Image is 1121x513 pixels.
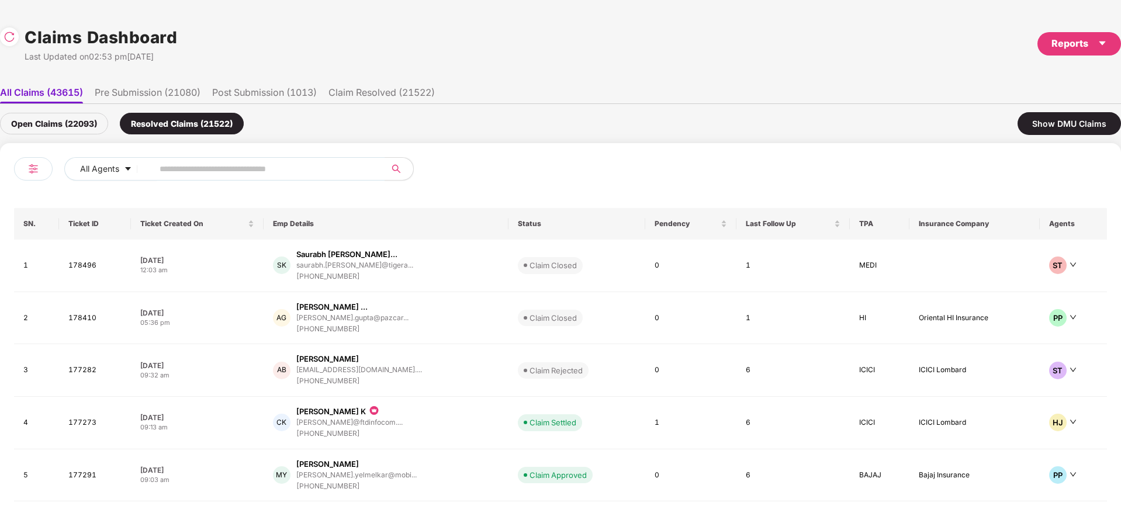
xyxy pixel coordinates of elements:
div: Resolved Claims (21522) [120,113,244,134]
div: [PHONE_NUMBER] [296,428,403,439]
div: [PHONE_NUMBER] [296,376,422,387]
th: Agents [1040,208,1107,240]
td: 0 [645,240,736,292]
th: Ticket Created On [131,208,263,240]
h1: Claims Dashboard [25,25,177,50]
div: HJ [1049,414,1067,431]
td: 5 [14,449,59,502]
div: [PERSON_NAME] [296,353,359,365]
span: caret-down [124,165,132,174]
div: ST [1049,256,1067,274]
div: 09:03 am [140,475,254,485]
div: Last Updated on 02:53 pm[DATE] [25,50,177,63]
td: 0 [645,292,736,345]
th: Last Follow Up [736,208,850,240]
td: 4 [14,397,59,449]
img: svg+xml;base64,PHN2ZyB4bWxucz0iaHR0cDovL3d3dy53My5vcmcvMjAwMC9zdmciIHdpZHRoPSIyNCIgaGVpZ2h0PSIyNC... [26,162,40,176]
div: Claim Approved [530,469,587,481]
td: 1 [736,292,850,345]
div: [PERSON_NAME] ... [296,301,368,313]
td: 1 [645,397,736,449]
div: [PHONE_NUMBER] [296,271,413,282]
div: CK [273,414,290,431]
div: MY [273,466,290,484]
td: ICICI [850,344,909,397]
div: [DATE] [140,465,254,475]
td: 0 [645,449,736,502]
td: 177273 [59,397,131,449]
span: down [1070,471,1077,478]
th: Insurance Company [909,208,1039,240]
div: Claim Settled [530,417,576,428]
span: down [1070,261,1077,268]
div: [DATE] [140,308,254,318]
td: Bajaj Insurance [909,449,1039,502]
th: SN. [14,208,59,240]
div: [DATE] [140,413,254,422]
div: [PERSON_NAME].gupta@pazcar... [296,314,409,321]
div: [EMAIL_ADDRESS][DOMAIN_NAME].... [296,366,422,373]
div: 09:32 am [140,370,254,380]
div: [PERSON_NAME]@ftdinfocom.... [296,418,403,426]
th: Emp Details [264,208,508,240]
div: PP [1049,466,1067,484]
div: Claim Rejected [530,365,583,376]
div: [DATE] [140,255,254,265]
div: SK [273,256,290,274]
td: 177291 [59,449,131,502]
td: 3 [14,344,59,397]
div: Claim Closed [530,312,577,324]
td: 1 [14,240,59,292]
span: Pendency [655,219,718,228]
td: ICICI Lombard [909,397,1039,449]
div: PP [1049,309,1067,327]
th: Pendency [645,208,736,240]
div: [PERSON_NAME] K [296,406,366,417]
td: 6 [736,449,850,502]
div: AB [273,362,290,379]
td: 6 [736,397,850,449]
div: Claim Closed [530,259,577,271]
th: Status [508,208,645,240]
div: 05:36 pm [140,318,254,328]
td: 177282 [59,344,131,397]
td: ICICI [850,397,909,449]
span: down [1070,366,1077,373]
div: 09:13 am [140,422,254,432]
div: [PHONE_NUMBER] [296,481,417,492]
div: 12:03 am [140,265,254,275]
td: MEDI [850,240,909,292]
span: Last Follow Up [746,219,832,228]
span: search [385,164,407,174]
li: Post Submission (1013) [212,86,317,103]
div: [PERSON_NAME] [296,459,359,470]
td: Oriental HI Insurance [909,292,1039,345]
span: down [1070,418,1077,425]
div: [PERSON_NAME].yelmelkar@mobi... [296,471,417,479]
div: [PHONE_NUMBER] [296,324,409,335]
span: down [1070,314,1077,321]
div: saurabh.[PERSON_NAME]@tigera... [296,261,413,269]
div: Saurabh [PERSON_NAME]... [296,249,397,260]
td: 1 [736,240,850,292]
span: Ticket Created On [140,219,245,228]
span: All Agents [80,162,119,175]
button: All Agentscaret-down [64,157,157,181]
div: [DATE] [140,361,254,370]
div: Reports [1051,36,1107,51]
th: Ticket ID [59,208,131,240]
td: 6 [736,344,850,397]
td: 2 [14,292,59,345]
td: 178410 [59,292,131,345]
img: svg+xml;base64,PHN2ZyBpZD0iUmVsb2FkLTMyeDMyIiB4bWxucz0iaHR0cDovL3d3dy53My5vcmcvMjAwMC9zdmciIHdpZH... [4,31,15,43]
div: ST [1049,362,1067,379]
div: Show DMU Claims [1018,112,1121,135]
th: TPA [850,208,909,240]
td: HI [850,292,909,345]
td: 178496 [59,240,131,292]
td: 0 [645,344,736,397]
td: BAJAJ [850,449,909,502]
li: Pre Submission (21080) [95,86,200,103]
button: search [385,157,414,181]
li: Claim Resolved (21522) [328,86,435,103]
